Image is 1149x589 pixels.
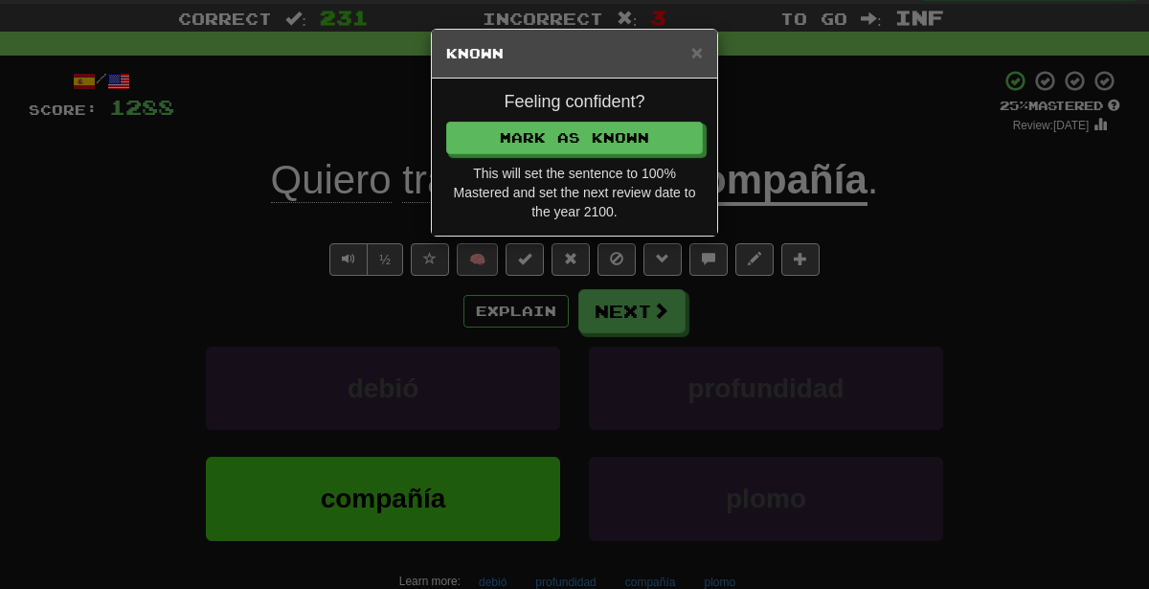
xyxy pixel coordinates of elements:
[691,42,703,62] button: Close
[446,93,703,112] h4: Feeling confident?
[446,122,703,154] button: Mark as Known
[691,41,703,63] span: ×
[446,44,703,63] h5: Known
[446,164,703,221] div: This will set the sentence to 100% Mastered and set the next review date to the year 2100.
